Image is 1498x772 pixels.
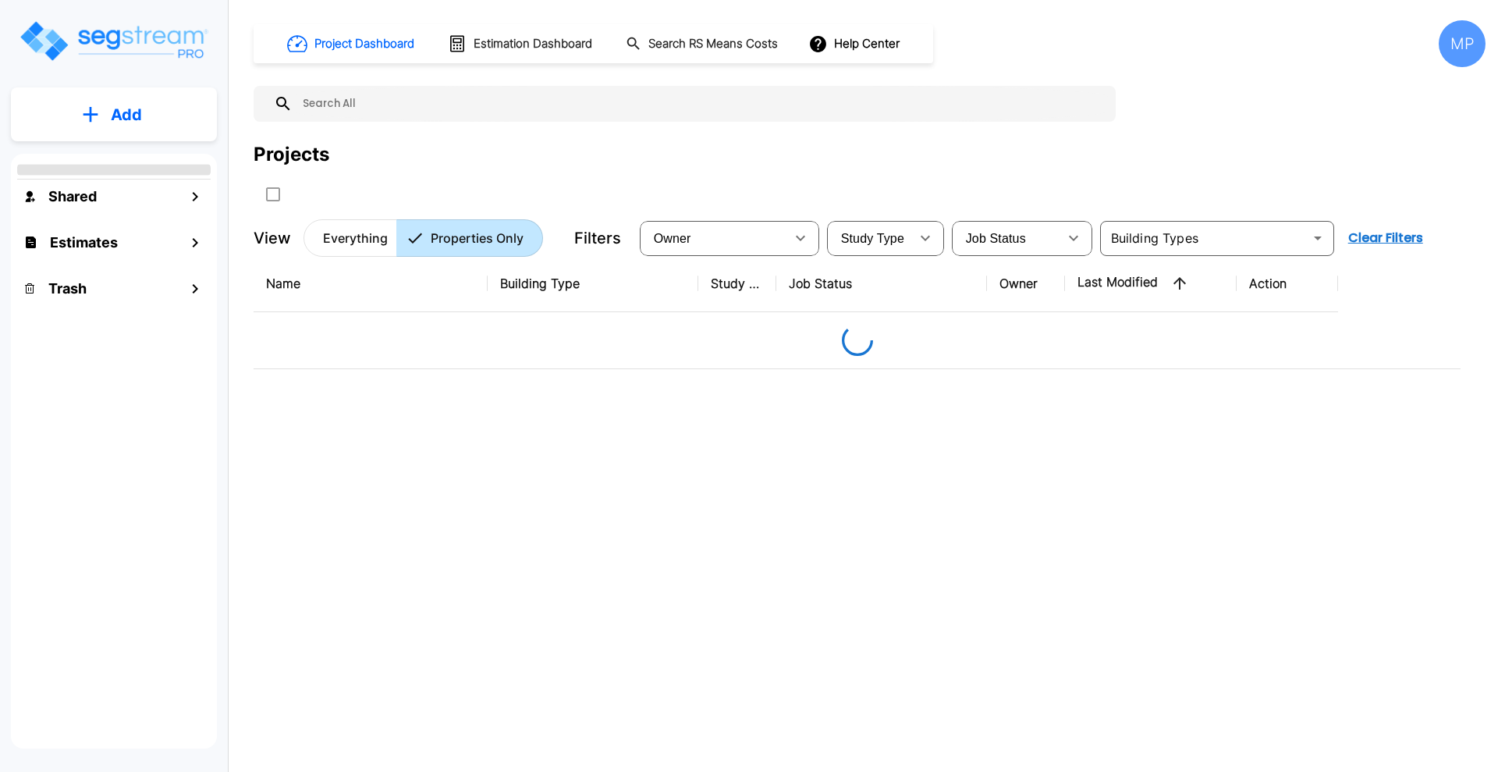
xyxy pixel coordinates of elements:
span: Study Type [841,232,904,245]
button: Estimation Dashboard [442,27,601,60]
h1: Trash [48,278,87,299]
button: Add [11,92,217,137]
th: Job Status [776,255,987,312]
div: Select [955,216,1058,260]
p: Everything [323,229,388,247]
h1: Project Dashboard [314,35,414,53]
div: MP [1439,20,1486,67]
th: Name [254,255,488,312]
th: Action [1237,255,1338,312]
th: Last Modified [1065,255,1237,312]
input: Building Types [1105,227,1304,249]
img: Logo [18,19,209,63]
button: Open [1307,227,1329,249]
button: Help Center [805,29,906,59]
span: Job Status [966,232,1026,245]
div: Projects [254,141,329,169]
div: Select [830,216,910,260]
h1: Shared [48,186,97,207]
p: Properties Only [431,229,524,247]
th: Owner [987,255,1065,312]
button: Properties Only [396,219,543,257]
div: Select [643,216,785,260]
input: Search All [293,86,1108,122]
button: Everything [304,219,397,257]
button: Clear Filters [1342,222,1429,254]
span: Owner [654,232,691,245]
p: Add [111,103,142,126]
th: Building Type [488,255,698,312]
button: Search RS Means Costs [619,29,786,59]
h1: Estimation Dashboard [474,35,592,53]
p: View [254,226,291,250]
p: Filters [574,226,621,250]
button: Project Dashboard [281,27,423,61]
h1: Estimates [50,232,118,253]
th: Study Type [698,255,776,312]
button: SelectAll [257,179,289,210]
div: Platform [304,219,543,257]
h1: Search RS Means Costs [648,35,778,53]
